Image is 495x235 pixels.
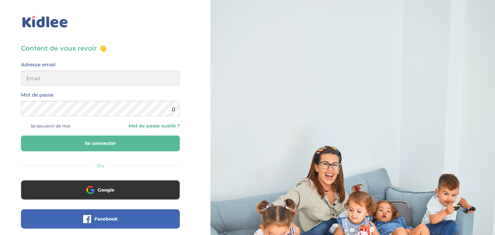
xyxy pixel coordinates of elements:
[31,122,71,130] span: Se souvenir de moi
[21,14,69,29] img: logo_kidlee_bleu
[21,136,180,151] button: Se connecter
[21,70,180,86] input: Email
[21,220,180,226] a: Facebook
[21,61,55,69] label: Adresse email
[94,216,118,222] span: Facebook
[105,123,180,129] a: Mot de passe oublié ?
[98,187,114,193] span: Google
[86,186,94,194] img: google.png
[21,191,180,197] a: Google
[21,209,180,229] button: Facebook
[21,180,180,200] button: Google
[97,163,104,169] span: Ou
[21,91,53,99] label: Mot de passe
[21,44,180,53] h3: Content de vous revoir 👋
[83,215,91,223] img: facebook.png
